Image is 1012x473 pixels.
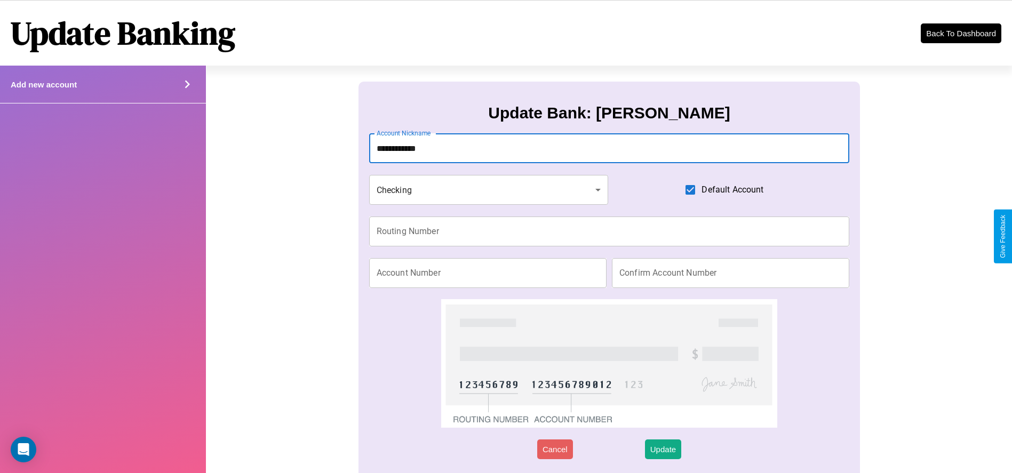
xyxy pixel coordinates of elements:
[702,183,763,196] span: Default Account
[11,437,36,462] div: Open Intercom Messenger
[921,23,1001,43] button: Back To Dashboard
[999,215,1007,258] div: Give Feedback
[11,11,235,55] h1: Update Banking
[441,299,778,428] img: check
[11,80,77,89] h4: Add new account
[645,439,681,459] button: Update
[537,439,573,459] button: Cancel
[488,104,730,122] h3: Update Bank: [PERSON_NAME]
[369,175,608,205] div: Checking
[377,129,431,138] label: Account Nickname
